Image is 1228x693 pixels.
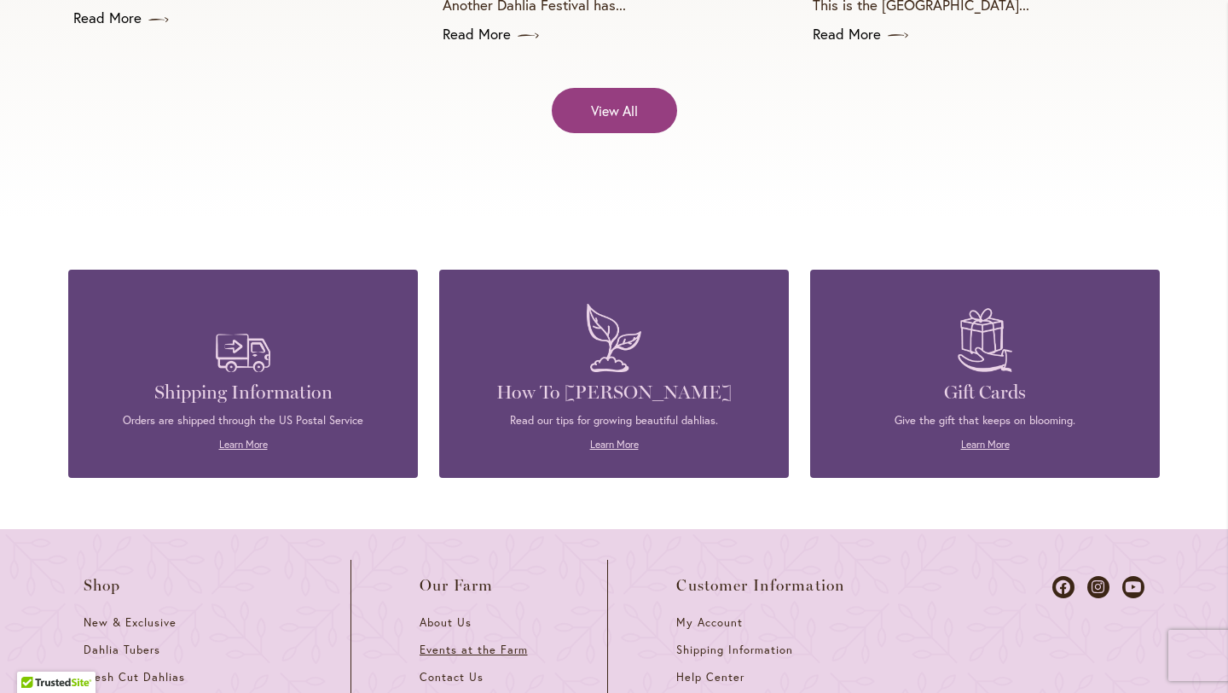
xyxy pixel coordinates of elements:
span: Customer Information [676,577,845,594]
span: View All [591,101,638,120]
a: Learn More [219,438,268,451]
span: Shop [84,577,121,594]
span: New & Exclusive [84,615,177,630]
a: View All [552,88,677,133]
a: Read More [73,8,415,28]
a: Learn More [961,438,1010,451]
a: Read More [443,24,785,44]
span: Help Center [676,670,744,684]
h4: Gift Cards [836,381,1134,405]
a: Dahlias on Youtube [1122,576,1144,598]
h4: How To [PERSON_NAME] [465,381,763,405]
span: My Account [676,615,743,630]
h4: Shipping Information [94,381,392,405]
span: Contact Us [420,670,484,684]
a: Dahlias on Instagram [1087,576,1109,598]
a: Read More [813,24,1155,44]
span: About Us [420,615,472,630]
span: Our Farm [420,577,493,594]
p: Give the gift that keeps on blooming. [836,413,1134,428]
a: Learn More [590,438,639,451]
span: Fresh Cut Dahlias [84,670,185,684]
p: Orders are shipped through the US Postal Service [94,413,392,428]
a: Dahlias on Facebook [1052,576,1074,598]
p: Read our tips for growing beautiful dahlias. [465,413,763,428]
